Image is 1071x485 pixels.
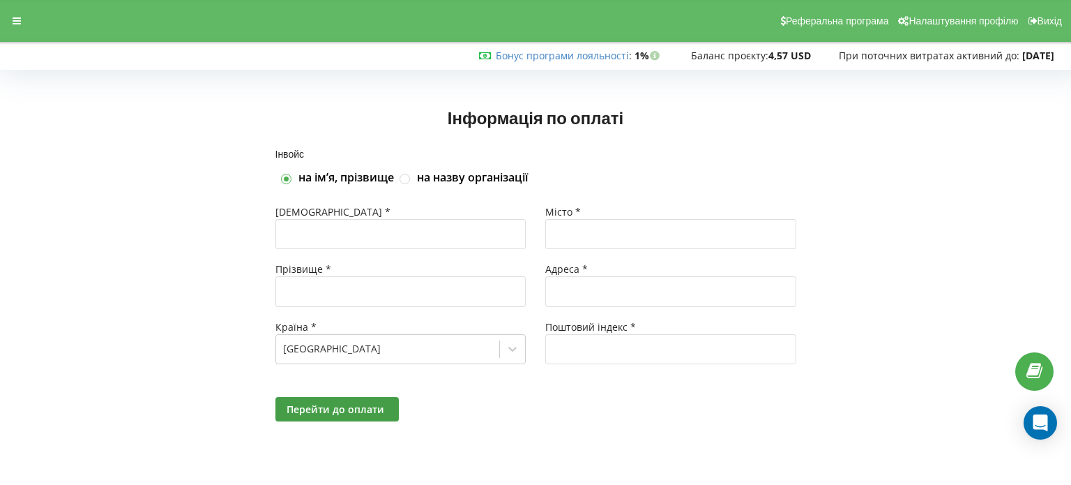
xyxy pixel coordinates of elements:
span: Баланс проєкту: [691,49,768,62]
span: Адреса * [545,262,588,276]
span: Вихід [1038,15,1062,27]
label: на імʼя, прізвище [298,170,394,186]
button: Перейти до оплати [275,397,399,421]
strong: 4,57 USD [768,49,811,62]
strong: 1% [635,49,663,62]
span: Місто * [545,205,581,218]
span: : [496,49,632,62]
a: Бонус програми лояльності [496,49,629,62]
span: Інвойс [275,148,305,160]
span: Налаштування профілю [909,15,1018,27]
span: Перейти до оплати [287,403,384,416]
label: на назву організації [417,170,528,186]
span: Прізвище * [275,262,331,276]
div: Open Intercom Messenger [1024,406,1057,440]
span: Реферальна програма [786,15,889,27]
span: [DEMOGRAPHIC_DATA] * [275,205,390,218]
span: При поточних витратах активний до: [839,49,1019,62]
span: Інформація по оплаті [448,107,623,128]
span: Країна * [275,320,317,334]
strong: [DATE] [1022,49,1054,62]
span: Поштовий індекс * [545,320,636,334]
